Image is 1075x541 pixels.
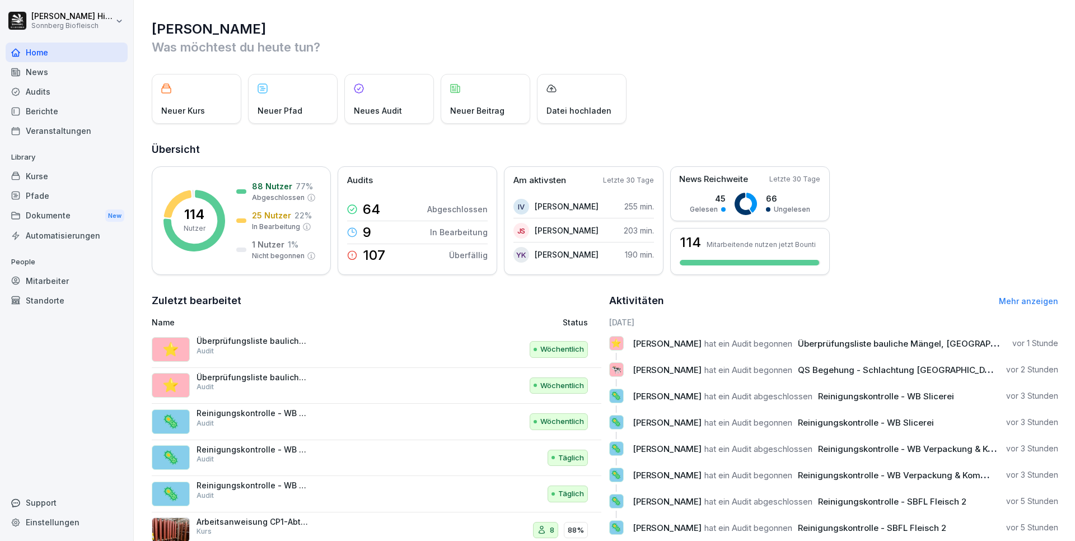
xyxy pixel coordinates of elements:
[31,22,113,30] p: Sonnberg Biofleisch
[818,496,966,507] span: Reinigungskontrolle - SBFL Fleisch 2
[611,467,621,483] p: 🦠
[162,484,179,504] p: 🦠
[161,105,205,116] p: Neuer Kurs
[197,526,212,537] p: Kurs
[999,296,1058,306] a: Mehr anzeigen
[535,200,599,212] p: [PERSON_NAME]
[546,105,611,116] p: Datei hochladen
[152,20,1058,38] h1: [PERSON_NAME]
[6,206,128,226] div: Dokumente
[6,166,128,186] a: Kurse
[633,365,702,375] span: [PERSON_NAME]
[798,470,1038,481] span: Reinigungskontrolle - WB Verpackung & Kommissionierung
[6,291,128,310] div: Standorte
[252,239,284,250] p: 1 Nutzer
[6,62,128,82] div: News
[704,338,792,349] span: hat ein Audit begonnen
[513,199,529,214] div: IV
[704,365,792,375] span: hat ein Audit begonnen
[197,454,214,464] p: Audit
[6,101,128,121] div: Berichte
[558,453,584,464] p: Täglich
[6,253,128,271] p: People
[611,441,621,456] p: 🦠
[197,517,309,527] p: Arbeitsanweisung CP1-Abtrocknung
[197,491,214,501] p: Audit
[704,444,812,454] span: hat ein Audit abgeschlossen
[197,336,309,346] p: Überprüfungsliste bauliche Mängel, Almstraße
[450,105,504,116] p: Neuer Beitrag
[430,226,488,238] p: In Bearbeitung
[611,362,621,377] p: 🐄
[1006,443,1058,454] p: vor 3 Stunden
[1006,390,1058,402] p: vor 3 Stunden
[513,247,529,263] div: YK
[609,316,1059,328] h6: [DATE]
[6,226,128,245] a: Automatisierungen
[162,447,179,468] p: 🦠
[152,316,433,328] p: Name
[818,444,1058,454] span: Reinigungskontrolle - WB Verpackung & Kommissionierung
[6,121,128,141] a: Veranstaltungen
[152,476,601,512] a: 🦠Reinigungskontrolle - WB Verpackung & KommissionierungAuditTäglich
[633,523,702,533] span: [PERSON_NAME]
[184,223,205,234] p: Nutzer
[704,417,792,428] span: hat ein Audit begonnen
[152,404,601,440] a: 🦠Reinigungskontrolle - WB Hoferraum, Pasteur und SpeckproduktionAuditWöchentlich
[252,180,292,192] p: 88 Nutzer
[363,249,385,262] p: 107
[152,293,601,309] h2: Zuletzt bearbeitet
[363,226,371,239] p: 9
[162,375,179,395] p: ⭐
[633,417,702,428] span: [PERSON_NAME]
[707,240,816,249] p: Mitarbeitende nutzen jetzt Bounti
[197,408,309,418] p: Reinigungskontrolle - WB Hoferraum, Pasteur und Speckproduktion
[1006,522,1058,533] p: vor 5 Stunden
[535,225,599,236] p: [PERSON_NAME]
[162,339,179,360] p: ⭐
[624,225,654,236] p: 203 min.
[1006,364,1058,375] p: vor 2 Stunden
[184,208,204,221] p: 114
[197,418,214,428] p: Audit
[162,412,179,432] p: 🦠
[798,365,1003,375] span: QS Begehung - Schlachtung [GEOGRAPHIC_DATA]
[197,481,309,491] p: Reinigungskontrolle - WB Verpackung & Kommissionierung
[633,470,702,481] span: [PERSON_NAME]
[609,293,664,309] h2: Aktivitäten
[252,193,305,203] p: Abgeschlossen
[611,388,621,404] p: 🦠
[611,520,621,535] p: 🦠
[558,488,584,500] p: Täglich
[449,249,488,261] p: Überfällig
[690,204,718,214] p: Gelesen
[152,440,601,477] a: 🦠Reinigungskontrolle - WB ProduktionAuditTäglich
[704,496,812,507] span: hat ein Audit abgeschlossen
[704,391,812,402] span: hat ein Audit abgeschlossen
[513,174,566,187] p: Am aktivsten
[1006,496,1058,507] p: vor 5 Stunden
[679,173,748,186] p: News Reichweite
[625,249,654,260] p: 190 min.
[152,368,601,404] a: ⭐Überprüfungsliste bauliche Mängel, [GEOGRAPHIC_DATA]AuditWöchentlich
[6,43,128,62] a: Home
[363,203,380,216] p: 64
[704,470,792,481] span: hat ein Audit begonnen
[6,206,128,226] a: DokumenteNew
[769,174,820,184] p: Letzte 30 Tage
[6,493,128,512] div: Support
[347,174,373,187] p: Audits
[252,222,300,232] p: In Bearbeitung
[6,148,128,166] p: Library
[252,251,305,261] p: Nicht begonnen
[633,496,702,507] span: [PERSON_NAME]
[288,239,298,250] p: 1 %
[633,391,702,402] span: [PERSON_NAME]
[6,82,128,101] a: Audits
[1006,469,1058,481] p: vor 3 Stunden
[31,12,113,21] p: [PERSON_NAME] Hinterreither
